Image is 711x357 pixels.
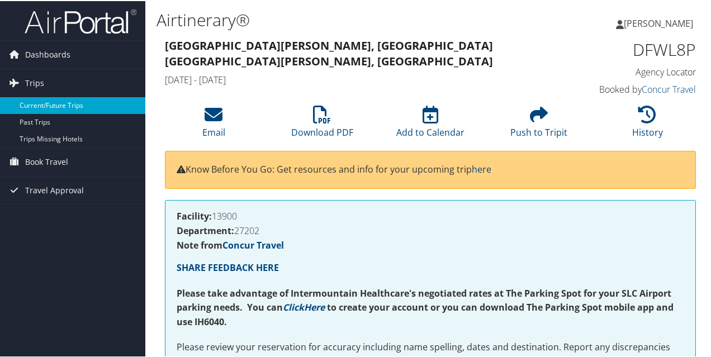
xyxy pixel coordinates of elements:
strong: Note from [177,238,284,250]
strong: Department: [177,223,234,236]
a: Email [202,111,225,137]
strong: Please take advantage of Intermountain Healthcare's negotiated rates at The Parking Spot for your... [177,286,671,313]
a: [PERSON_NAME] [616,6,704,39]
h1: DFWL8P [576,37,696,60]
h4: 13900 [177,211,684,220]
h4: [DATE] - [DATE] [165,73,559,85]
strong: Facility: [177,209,212,221]
a: History [632,111,663,137]
p: Know Before You Go: Get resources and info for your upcoming trip [177,161,684,176]
a: Here [304,300,325,312]
a: here [472,162,491,174]
a: Download PDF [291,111,353,137]
h4: Booked by [576,82,696,94]
h4: Agency Locator [576,65,696,77]
span: Trips [25,68,44,96]
strong: to create your account or you can download The Parking Spot mobile app and use IH6040. [177,300,674,327]
img: airportal-logo.png [25,7,136,34]
span: Travel Approval [25,175,84,203]
span: Dashboards [25,40,70,68]
a: Click [283,300,304,312]
h1: Airtinerary® [157,7,522,31]
strong: [GEOGRAPHIC_DATA][PERSON_NAME], [GEOGRAPHIC_DATA] [GEOGRAPHIC_DATA][PERSON_NAME], [GEOGRAPHIC_DATA] [165,37,493,68]
a: Add to Calendar [396,111,464,137]
a: Concur Travel [222,238,284,250]
span: [PERSON_NAME] [624,16,693,28]
a: Push to Tripit [510,111,567,137]
h4: 27202 [177,225,684,234]
a: Concur Travel [642,82,696,94]
span: Book Travel [25,147,68,175]
a: SHARE FEEDBACK HERE [177,260,279,273]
